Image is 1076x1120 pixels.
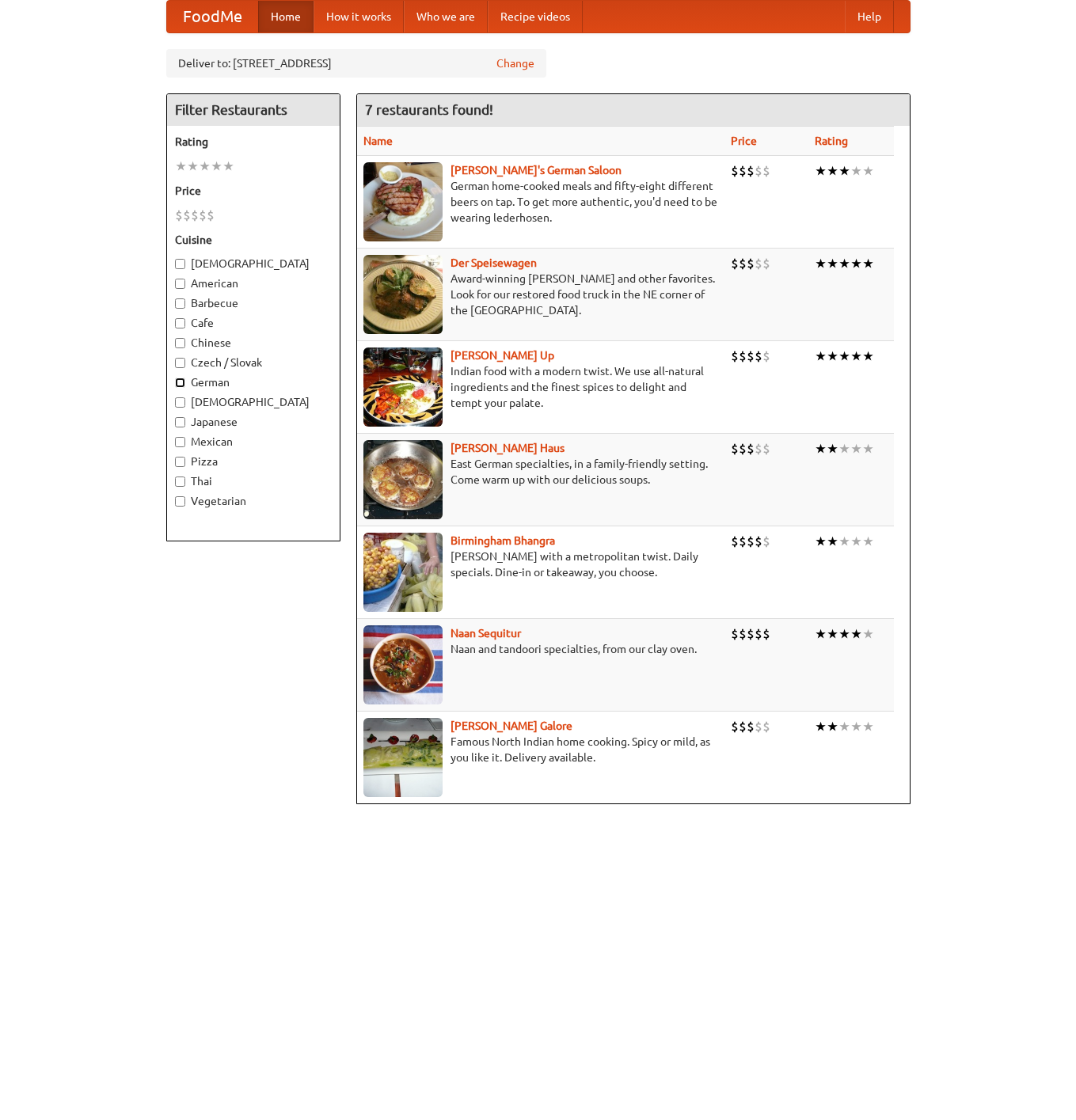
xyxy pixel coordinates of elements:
[175,454,332,469] label: Pizza
[838,162,850,180] li: ★
[175,397,185,408] input: [DEMOGRAPHIC_DATA]
[175,473,332,489] label: Thai
[762,533,770,550] li: $
[175,394,332,410] label: [DEMOGRAPHIC_DATA]
[815,255,827,272] li: ★
[815,625,827,643] li: ★
[838,347,850,365] li: ★
[187,158,199,175] li: ★
[815,718,827,735] li: ★
[451,534,555,547] a: Birmingham Bhangra
[755,255,762,272] li: $
[731,255,739,272] li: $
[175,183,332,199] h5: Price
[363,718,443,797] img: currygalore.jpg
[845,1,894,32] a: Help
[363,347,443,427] img: curryup.jpg
[862,440,874,457] li: ★
[175,259,185,269] input: [DEMOGRAPHIC_DATA]
[175,298,185,309] input: Barbecue
[167,1,258,32] a: FoodMe
[850,347,862,365] li: ★
[747,718,755,735] li: $
[175,355,332,370] label: Czech / Slovak
[762,162,770,180] li: $
[838,440,850,457] li: ★
[850,718,862,735] li: ★
[175,338,185,348] input: Chinese
[862,718,874,735] li: ★
[762,440,770,457] li: $
[739,255,747,272] li: $
[207,207,215,224] li: $
[850,255,862,272] li: ★
[451,442,565,454] a: [PERSON_NAME] Haus
[827,162,838,180] li: ★
[363,440,443,519] img: kohlhaus.jpg
[850,625,862,643] li: ★
[838,625,850,643] li: ★
[827,625,838,643] li: ★
[850,440,862,457] li: ★
[175,256,332,271] label: [DEMOGRAPHIC_DATA]
[167,94,340,126] h4: Filter Restaurants
[175,476,185,487] input: Thai
[363,641,718,657] p: Naan and tandoori specialties, from our clay oven.
[199,158,211,175] li: ★
[731,625,739,643] li: $
[175,414,332,430] label: Japanese
[451,164,622,177] a: [PERSON_NAME]'s German Saloon
[451,627,521,640] a: Naan Sequitur
[363,178,718,226] p: German home-cooked meals and fifty-eight different beers on tap. To get more authentic, you'd nee...
[862,625,874,643] li: ★
[862,162,874,180] li: ★
[739,625,747,643] li: $
[496,55,534,71] a: Change
[747,255,755,272] li: $
[762,718,770,735] li: $
[175,295,332,311] label: Barbecue
[363,363,718,411] p: Indian food with a modern twist. We use all-natural ingredients and the finest spices to delight ...
[175,496,185,507] input: Vegetarian
[451,719,572,732] a: [PERSON_NAME] Galore
[175,358,185,368] input: Czech / Slovak
[827,347,838,365] li: ★
[850,533,862,550] li: ★
[488,1,583,32] a: Recipe videos
[755,625,762,643] li: $
[363,549,718,580] p: [PERSON_NAME] with a metropolitan twist. Daily specials. Dine-in or takeaway, you choose.
[755,440,762,457] li: $
[175,315,332,331] label: Cafe
[739,718,747,735] li: $
[222,158,234,175] li: ★
[815,533,827,550] li: ★
[731,533,739,550] li: $
[862,347,874,365] li: ★
[731,135,757,147] a: Price
[363,255,443,334] img: speisewagen.jpg
[175,335,332,351] label: Chinese
[815,135,848,147] a: Rating
[175,275,332,291] label: American
[363,135,393,147] a: Name
[451,349,554,362] a: [PERSON_NAME] Up
[762,255,770,272] li: $
[175,318,185,328] input: Cafe
[815,162,827,180] li: ★
[731,347,739,365] li: $
[314,1,404,32] a: How it works
[755,162,762,180] li: $
[175,378,185,388] input: German
[731,440,739,457] li: $
[747,347,755,365] li: $
[175,434,332,450] label: Mexican
[747,533,755,550] li: $
[175,207,183,224] li: $
[862,533,874,550] li: ★
[363,533,443,612] img: bhangra.jpg
[838,533,850,550] li: ★
[175,417,185,427] input: Japanese
[815,440,827,457] li: ★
